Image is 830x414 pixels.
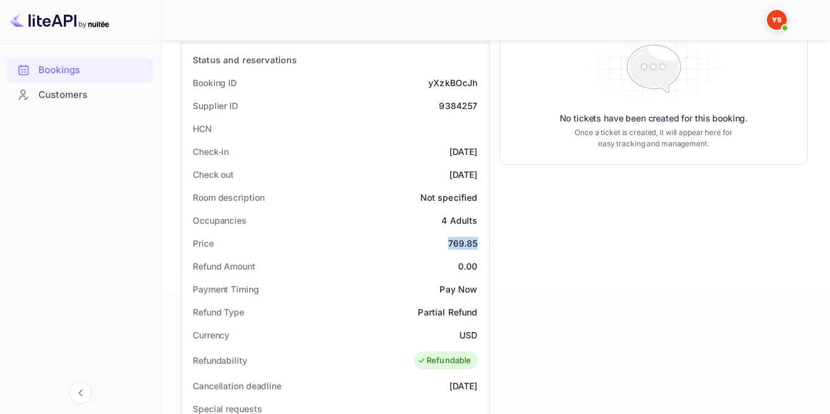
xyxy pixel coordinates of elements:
div: Bookings [38,63,147,77]
div: 0.00 [458,260,478,273]
div: Occupancies [193,214,247,227]
p: No tickets have been created for this booking. [559,112,748,125]
div: Check-in [193,145,229,158]
div: yXzkBOcJh [428,76,477,89]
div: [DATE] [449,145,478,158]
div: 769.85 [448,237,478,250]
p: Once a ticket is created, it will appear here for easy tracking and management. [572,127,735,149]
div: Payment Timing [193,283,259,296]
div: [DATE] [449,379,478,392]
img: Yandex Support [767,10,787,30]
div: Pay Now [439,283,477,296]
div: Cancellation deadline [193,379,281,392]
div: Booking ID [193,76,237,89]
div: Refundability [193,354,247,367]
div: Check out [193,168,234,181]
div: Bookings [7,58,153,82]
div: Partial Refund [418,306,477,319]
div: Refund Amount [193,260,255,273]
div: Refund Type [193,306,244,319]
a: Customers [7,83,153,106]
div: Refundable [417,355,472,367]
div: 4 Adults [441,214,477,227]
a: Bookings [7,58,153,81]
div: Room description [193,191,264,204]
button: Collapse navigation [69,382,92,404]
img: LiteAPI logo [10,10,109,30]
div: 9384257 [439,99,477,112]
div: Customers [7,83,153,107]
div: Not specified [420,191,478,204]
div: USD [459,328,477,341]
div: HCN [193,122,212,135]
div: Supplier ID [193,99,238,112]
div: Price [193,237,214,250]
div: Customers [38,88,147,102]
div: Currency [193,328,229,341]
div: Status and reservations [193,53,297,66]
div: [DATE] [449,168,478,181]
